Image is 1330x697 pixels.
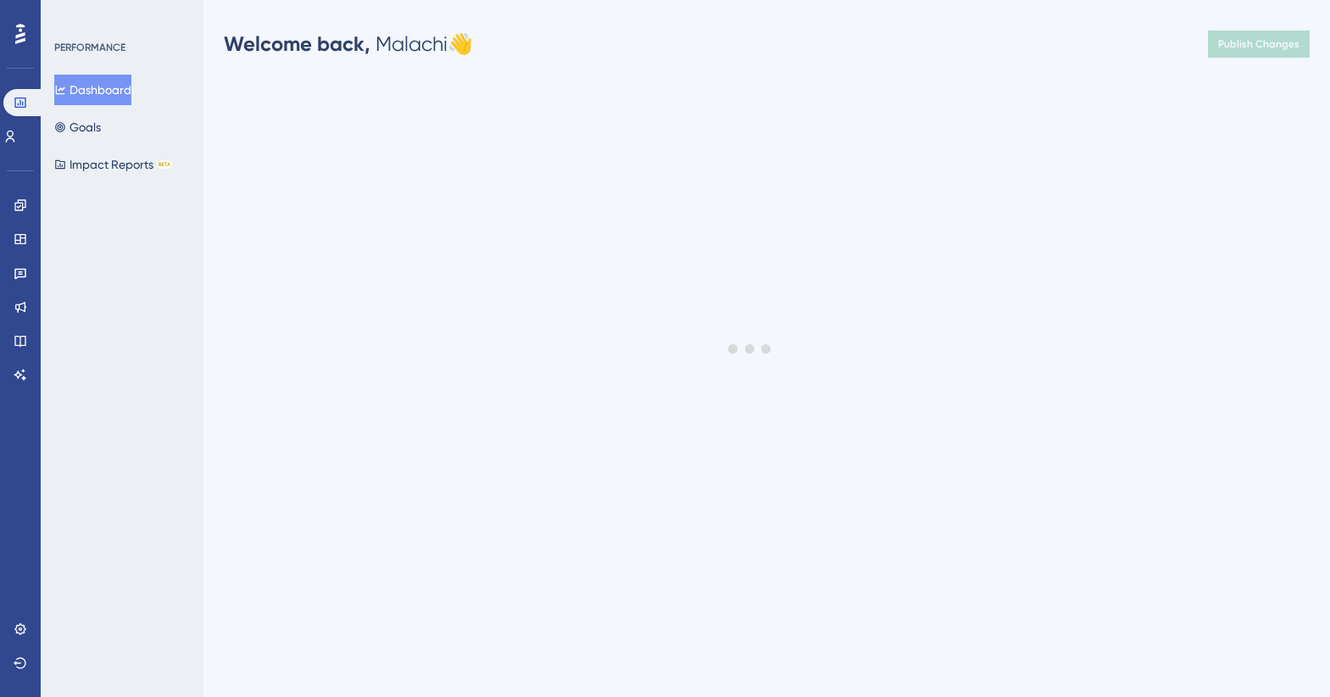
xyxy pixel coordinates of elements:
div: BETA [157,160,172,169]
button: Impact ReportsBETA [54,149,172,180]
span: Publish Changes [1218,37,1299,51]
div: Malachi 👋 [224,31,473,58]
button: Publish Changes [1208,31,1310,58]
button: Dashboard [54,75,131,105]
button: Goals [54,112,101,142]
span: Welcome back, [224,31,370,56]
div: PERFORMANCE [54,41,125,54]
